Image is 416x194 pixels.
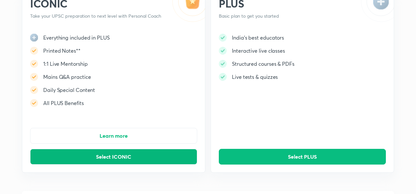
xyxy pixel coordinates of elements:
img: - [219,60,227,68]
span: Select ICONIC [96,153,131,160]
span: Learn more [100,132,128,139]
button: Select PLUS [219,149,386,165]
img: - [219,73,227,81]
img: - [30,73,38,81]
h5: Interactive live classes [232,47,285,55]
h5: Daily Special Content [43,86,95,94]
p: Take your UPSC preparation to next level with Personal Coach [30,13,161,19]
img: - [30,86,38,94]
span: Select PLUS [288,153,317,160]
img: - [219,34,227,42]
h5: 1:1 Live Mentorship [43,60,87,68]
h5: Everything included in PLUS [43,34,110,42]
button: Select ICONIC [30,149,197,165]
p: Basic plan to get you started [219,13,350,19]
h5: Mains Q&A practice [43,73,91,81]
h5: All PLUS Benefits [43,99,84,107]
h5: Structured courses & PDFs [232,60,294,68]
h5: Live tests & quizzes [232,73,278,81]
img: - [30,47,38,55]
img: - [219,47,227,55]
h5: India's best educators [232,34,284,42]
img: - [30,60,38,68]
h5: Printed Notes** [43,47,81,55]
img: - [30,99,38,107]
button: Learn more [30,128,197,144]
